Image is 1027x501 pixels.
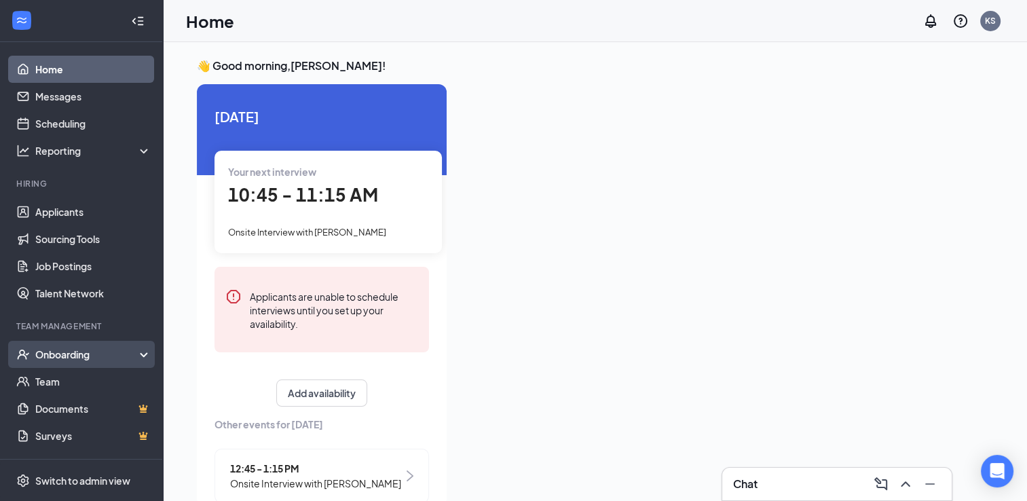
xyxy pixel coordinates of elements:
[873,476,889,492] svg: ComposeMessage
[225,289,242,305] svg: Error
[35,368,151,395] a: Team
[15,14,29,27] svg: WorkstreamLogo
[35,144,152,157] div: Reporting
[250,289,418,331] div: Applicants are unable to schedule interviews until you set up your availability.
[35,474,130,487] div: Switch to admin view
[35,253,151,280] a: Job Postings
[897,476,914,492] svg: ChevronUp
[733,477,758,491] h3: Chat
[16,348,30,361] svg: UserCheck
[186,10,234,33] h1: Home
[35,83,151,110] a: Messages
[228,183,378,206] span: 10:45 - 11:15 AM
[35,198,151,225] a: Applicants
[35,422,151,449] a: SurveysCrown
[35,280,151,307] a: Talent Network
[35,110,151,137] a: Scheduling
[131,14,145,28] svg: Collapse
[985,15,996,26] div: KS
[228,227,386,238] span: Onsite Interview with [PERSON_NAME]
[922,13,939,29] svg: Notifications
[35,395,151,422] a: DocumentsCrown
[197,58,993,73] h3: 👋 Good morning, [PERSON_NAME] !
[35,56,151,83] a: Home
[230,461,401,476] span: 12:45 - 1:15 PM
[16,144,30,157] svg: Analysis
[230,476,401,491] span: Onsite Interview with [PERSON_NAME]
[870,473,892,495] button: ComposeMessage
[922,476,938,492] svg: Minimize
[276,379,367,407] button: Add availability
[952,13,969,29] svg: QuestionInfo
[919,473,941,495] button: Minimize
[981,455,1013,487] div: Open Intercom Messenger
[228,166,316,178] span: Your next interview
[16,320,149,332] div: Team Management
[214,417,429,432] span: Other events for [DATE]
[35,348,140,361] div: Onboarding
[16,178,149,189] div: Hiring
[35,225,151,253] a: Sourcing Tools
[16,474,30,487] svg: Settings
[895,473,916,495] button: ChevronUp
[214,106,429,127] span: [DATE]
